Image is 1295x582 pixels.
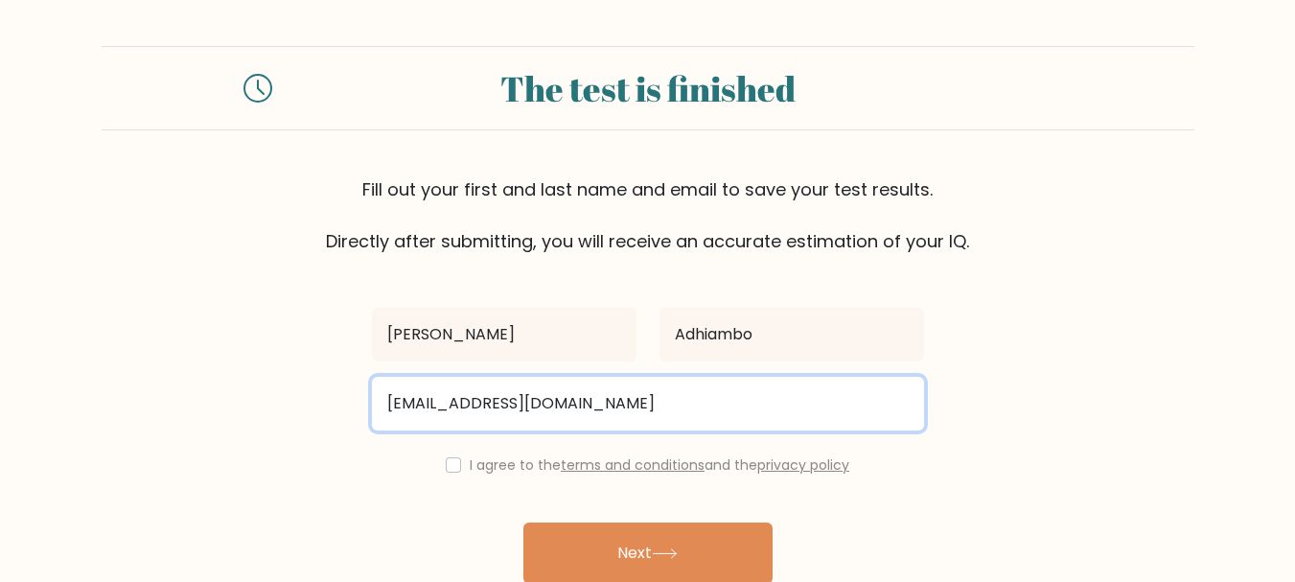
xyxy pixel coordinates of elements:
[102,176,1194,254] div: Fill out your first and last name and email to save your test results. Directly after submitting,...
[295,62,1001,114] div: The test is finished
[659,308,924,361] input: Last name
[372,308,636,361] input: First name
[470,455,849,475] label: I agree to the and the
[561,455,705,475] a: terms and conditions
[757,455,849,475] a: privacy policy
[372,377,924,431] input: Email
